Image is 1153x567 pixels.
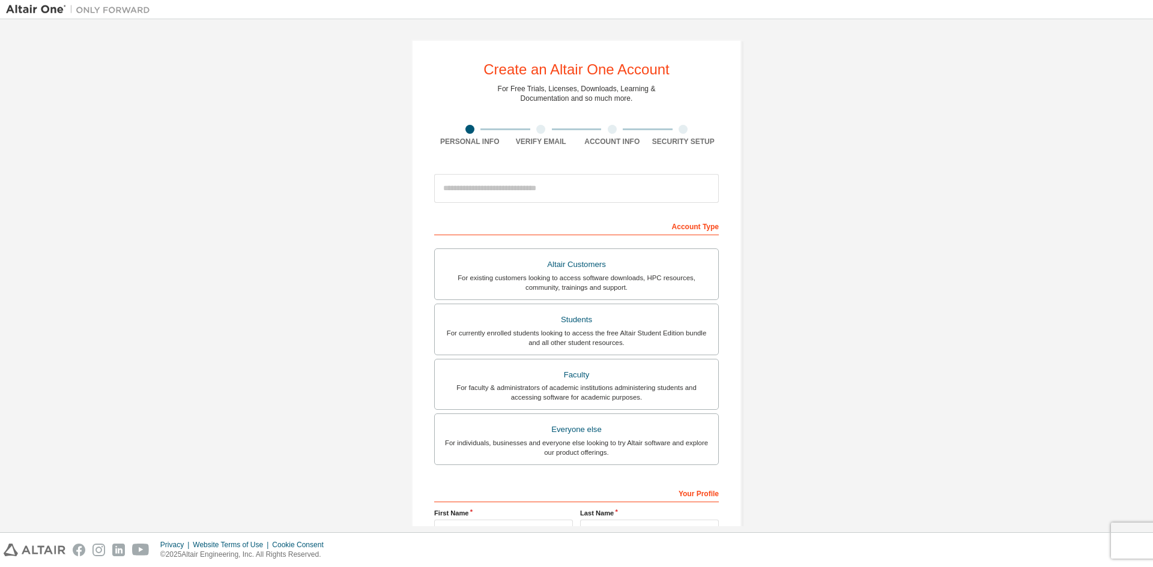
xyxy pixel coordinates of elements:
[576,137,648,146] div: Account Info
[73,544,85,556] img: facebook.svg
[4,544,65,556] img: altair_logo.svg
[442,328,711,347] div: For currently enrolled students looking to access the free Altair Student Edition bundle and all ...
[442,367,711,383] div: Faculty
[160,540,193,550] div: Privacy
[483,62,670,77] div: Create an Altair One Account
[112,544,125,556] img: linkedin.svg
[442,311,711,328] div: Students
[272,540,330,550] div: Cookie Consent
[160,550,331,560] p: © 2025 Altair Engineering, Inc. All Rights Reserved.
[434,483,719,502] div: Your Profile
[442,383,711,402] div: For faculty & administrators of academic institutions administering students and accessing softwa...
[442,438,711,457] div: For individuals, businesses and everyone else looking to try Altair software and explore our prod...
[506,137,577,146] div: Verify Email
[92,544,105,556] img: instagram.svg
[434,216,719,235] div: Account Type
[193,540,272,550] div: Website Terms of Use
[6,4,156,16] img: Altair One
[498,84,656,103] div: For Free Trials, Licenses, Downloads, Learning & Documentation and so much more.
[442,421,711,438] div: Everyone else
[648,137,719,146] div: Security Setup
[580,508,719,518] label: Last Name
[434,508,573,518] label: First Name
[132,544,150,556] img: youtube.svg
[434,137,506,146] div: Personal Info
[442,273,711,292] div: For existing customers looking to access software downloads, HPC resources, community, trainings ...
[442,256,711,273] div: Altair Customers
